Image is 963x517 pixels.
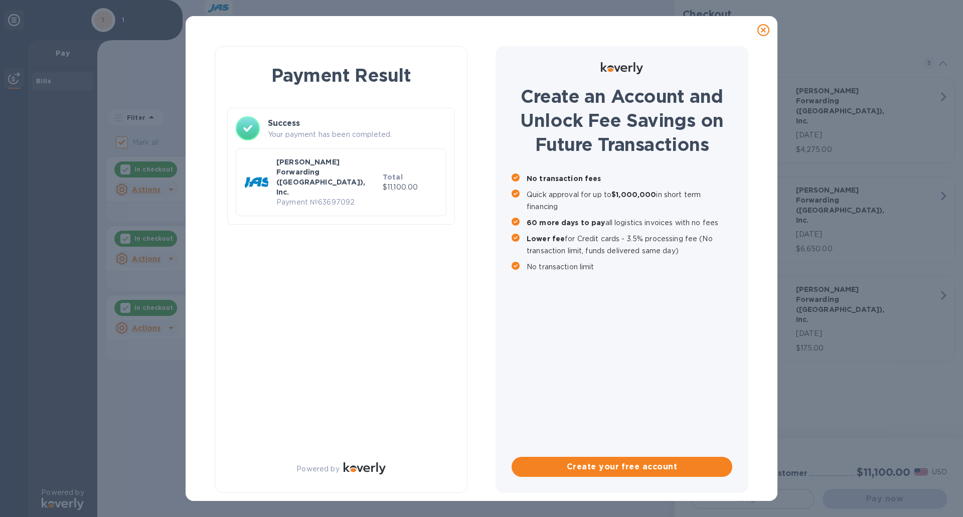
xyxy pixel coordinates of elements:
b: $1,000,000 [611,191,656,199]
img: Logo [601,62,643,74]
img: Logo [344,462,386,474]
p: No transaction limit [527,261,732,273]
p: for Credit cards - 3.5% processing fee (No transaction limit, funds delivered same day) [527,233,732,257]
p: [PERSON_NAME] Forwarding ([GEOGRAPHIC_DATA]), Inc. [276,157,379,197]
b: Lower fee [527,235,565,243]
p: $11,100.00 [383,182,438,193]
b: Total [383,173,403,181]
h1: Payment Result [231,63,451,88]
p: all logistics invoices with no fees [527,217,732,229]
p: Your payment has been completed. [268,129,446,140]
button: Create your free account [512,457,732,477]
b: No transaction fees [527,175,601,183]
p: Payment № 63697092 [276,197,379,208]
h3: Success [268,117,446,129]
h1: Create an Account and Unlock Fee Savings on Future Transactions [512,84,732,156]
b: 60 more days to pay [527,219,605,227]
p: Quick approval for up to in short term financing [527,189,732,213]
p: Powered by [296,464,339,474]
span: Create your free account [520,461,724,473]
